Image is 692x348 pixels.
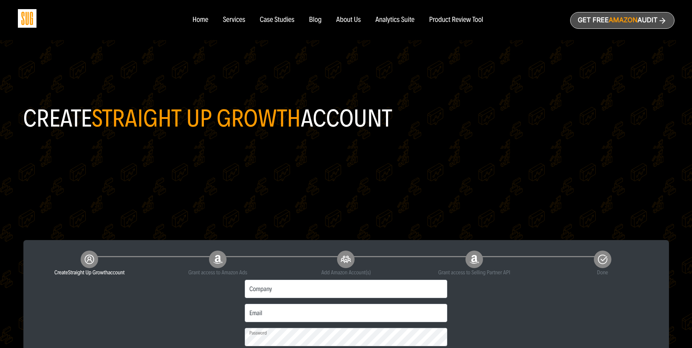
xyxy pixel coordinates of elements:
[245,280,448,298] input: Company
[18,9,36,28] img: Sug
[309,16,322,24] a: Blog
[92,104,301,133] span: Straight Up Growth
[608,16,637,24] span: Amazon
[192,16,208,24] a: Home
[260,16,294,24] a: Case Studies
[159,268,277,277] small: Grant access to Amazon Ads
[287,268,405,277] small: Add Amazon Account(s)
[429,16,483,24] a: Product Review Tool
[544,268,661,277] small: Done
[31,268,148,277] small: Create account
[415,268,533,277] small: Grant access to Selling Partner API
[245,304,448,322] input: Email
[570,12,674,29] a: Get freeAmazonAudit
[23,108,669,129] h1: Create account
[336,16,361,24] a: About Us
[223,16,245,24] a: Services
[375,16,414,24] a: Analytics Suite
[68,269,108,276] span: Straight Up Growth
